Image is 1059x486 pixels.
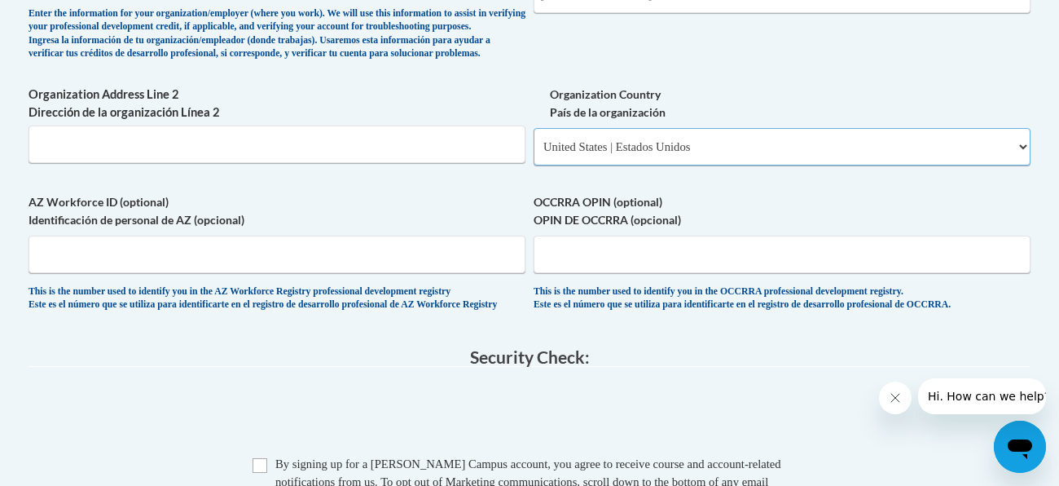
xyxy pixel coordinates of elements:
span: Security Check: [470,347,590,367]
iframe: Close message [879,382,912,414]
div: Enter the information for your organization/employer (where you work). We will use this informati... [29,7,525,61]
iframe: Button to launch messaging window [994,421,1046,473]
label: Organization Address Line 2 Dirección de la organización Línea 2 [29,86,525,121]
span: Hi. How can we help? [10,11,132,24]
input: Metadata input [29,126,525,163]
div: This is the number used to identify you in the OCCRRA professional development registry. Este es ... [534,285,1030,312]
div: This is the number used to identify you in the AZ Workforce Registry professional development reg... [29,285,525,312]
label: OCCRRA OPIN (optional) OPIN DE OCCRRA (opcional) [534,193,1030,229]
iframe: reCAPTCHA [406,383,653,447]
iframe: Message from company [918,378,1046,414]
label: AZ Workforce ID (optional) Identificación de personal de AZ (opcional) [29,193,525,229]
label: Organization Country País de la organización [534,86,1030,121]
